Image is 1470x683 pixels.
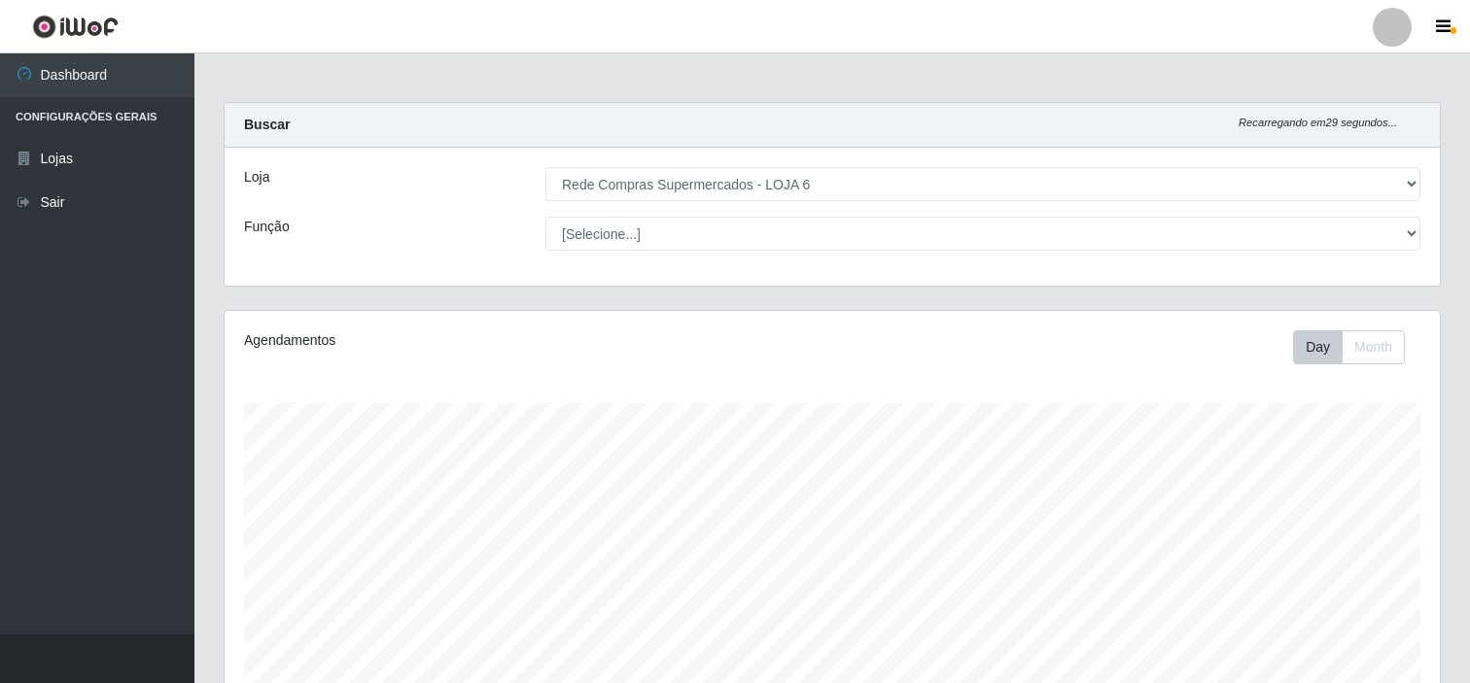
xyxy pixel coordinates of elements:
div: First group [1293,330,1405,364]
div: Toolbar with button groups [1293,330,1420,364]
strong: Buscar [244,117,290,132]
button: Day [1293,330,1343,364]
button: Month [1342,330,1405,364]
label: Função [244,217,290,237]
label: Loja [244,167,269,188]
i: Recarregando em 29 segundos... [1239,117,1397,128]
div: Agendamentos [244,330,717,351]
img: CoreUI Logo [32,15,119,39]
